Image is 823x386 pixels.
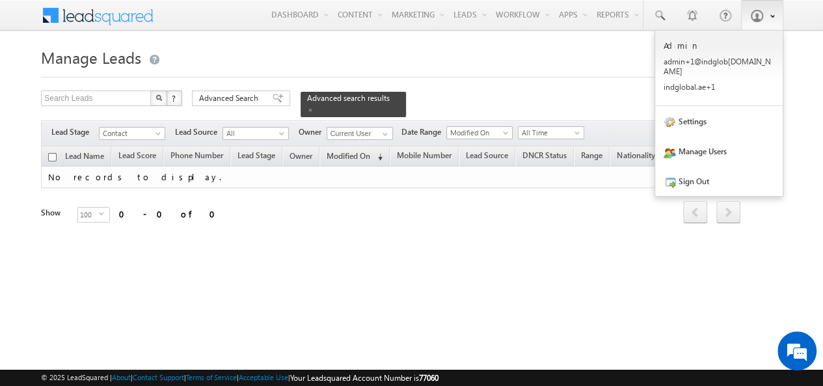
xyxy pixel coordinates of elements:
p: indgl obal. ae+1 [664,82,774,92]
span: ? [172,92,178,103]
a: Mobile Number [390,148,458,165]
img: Search [155,94,162,101]
span: Modified On [327,151,370,161]
span: All Time [519,127,580,139]
span: Lead Source [175,126,223,138]
a: About [112,373,131,381]
a: Acceptable Use [239,373,288,381]
a: Modified On (sorted descending) [320,148,389,165]
span: Date Range [401,126,446,138]
a: Modified On [446,126,513,139]
span: Lead Score [118,150,156,160]
span: Range [581,150,602,160]
a: Admin admin+1@indglob[DOMAIN_NAME] indglobal.ae+1 [655,31,783,106]
span: DNCR Status [522,150,567,160]
span: Owner [290,151,312,161]
span: Lead Source [466,150,508,160]
span: Phone Number [170,150,223,160]
p: Admin [664,40,774,51]
span: Lead Stage [237,150,275,160]
a: Lead Name [59,149,111,166]
a: DNCR Status [516,148,573,165]
span: Owner [299,126,327,138]
span: next [716,201,740,223]
span: (sorted descending) [372,152,383,162]
span: prev [683,201,707,223]
span: Modified On [447,127,509,139]
a: Show All Items [375,128,392,141]
a: Lead Score [112,148,163,165]
a: prev [683,202,707,223]
a: Sign Out [655,166,783,196]
span: Advanced Search [199,92,262,104]
span: Contact [100,128,161,139]
span: Nationality [617,150,654,160]
a: next [716,202,740,223]
a: All [223,127,289,140]
a: Nationality [610,148,661,165]
div: Minimize live chat window [213,7,245,38]
span: select [99,211,109,217]
em: Start Chat [177,297,236,315]
a: Contact Support [133,373,184,381]
img: d_60004797649_company_0_60004797649 [22,68,55,85]
a: All Time [518,126,584,139]
span: © 2025 LeadSquared | | | | | [41,372,438,384]
div: Chat with us now [68,68,219,85]
a: Range [574,148,609,165]
input: Type to Search [327,127,393,140]
a: Lead Source [459,148,515,165]
span: All [223,128,285,139]
span: Manage Leads [41,47,141,68]
button: ? [167,90,182,106]
a: Settings [655,106,783,136]
a: Phone Number [164,148,230,165]
p: admin +1@in dglob [DOMAIN_NAME] [664,57,774,76]
a: Manage Users [655,136,783,166]
textarea: Type your message and hit 'Enter' [17,120,237,288]
div: 0 - 0 of 0 [119,206,223,221]
span: 100 [78,208,99,222]
span: Advanced search results [307,93,390,103]
span: Your Leadsquared Account Number is [290,373,438,383]
a: Lead Stage [231,148,282,165]
a: Terms of Service [186,373,237,381]
span: Lead Stage [51,126,99,138]
span: 77060 [419,373,438,383]
input: Check all records [48,153,57,161]
div: Show [41,207,67,219]
a: Contact [99,127,165,140]
span: Mobile Number [397,150,452,160]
